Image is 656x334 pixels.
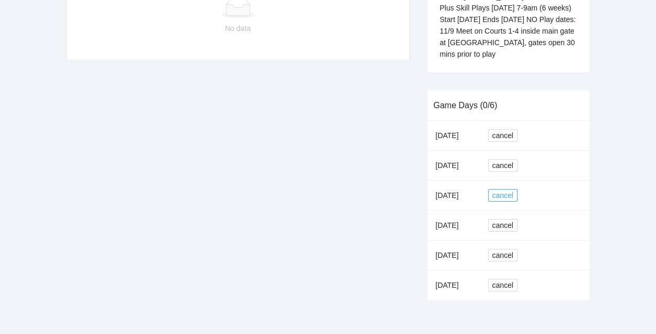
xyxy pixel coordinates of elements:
span: cancel [492,130,513,141]
span: cancel [492,249,513,261]
span: cancel [492,160,513,171]
button: cancel [488,279,518,291]
span: cancel [492,190,513,201]
td: [DATE] [427,270,480,300]
td: [DATE] [427,241,480,270]
td: [DATE] [427,121,480,151]
span: cancel [492,220,513,231]
div: Game Days (0/6) [434,90,584,120]
div: No data [76,23,401,34]
td: [DATE] [427,151,480,181]
button: cancel [488,249,518,262]
span: cancel [492,279,513,291]
td: [DATE] [427,211,480,241]
button: cancel [488,159,518,172]
button: cancel [488,189,518,202]
button: cancel [488,219,518,232]
button: cancel [488,129,518,142]
td: [DATE] [427,181,480,211]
